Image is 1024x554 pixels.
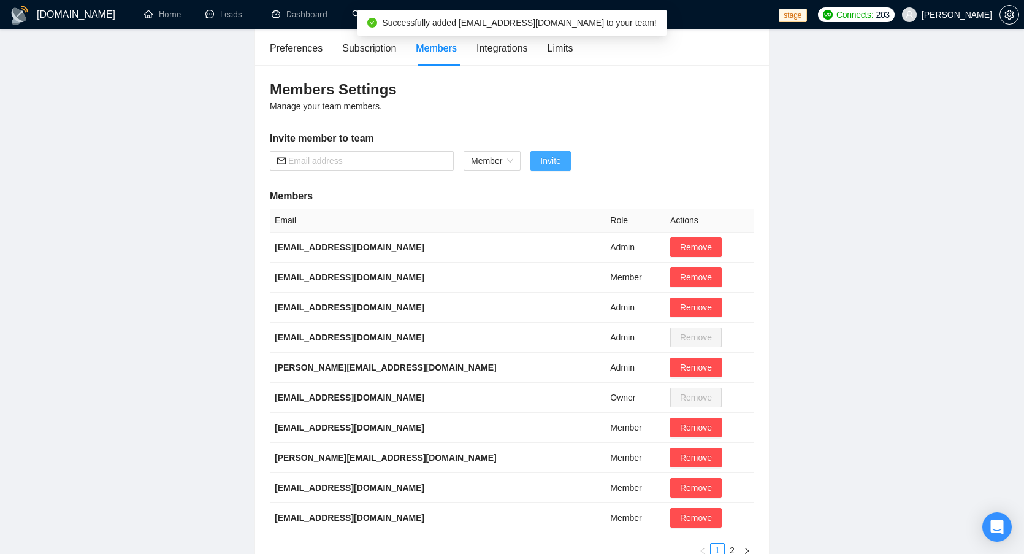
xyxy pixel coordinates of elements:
b: [EMAIL_ADDRESS][DOMAIN_NAME] [275,272,424,282]
a: dashboardDashboard [272,9,327,20]
a: searchScanner [352,9,397,20]
td: Admin [605,353,665,383]
a: messageLeads [205,9,247,20]
span: Remove [680,421,712,434]
span: Remove [680,240,712,254]
span: Invite [540,154,560,167]
button: setting [999,5,1019,25]
td: Member [605,473,665,503]
span: mail [277,156,286,165]
button: Remove [670,478,722,498]
b: [PERSON_NAME][EMAIL_ADDRESS][DOMAIN_NAME] [275,363,497,372]
h5: Invite member to team [270,131,754,146]
a: homeHome [144,9,181,20]
button: Remove [670,237,722,257]
b: [EMAIL_ADDRESS][DOMAIN_NAME] [275,302,424,312]
span: Remove [680,271,712,284]
b: [PERSON_NAME][EMAIL_ADDRESS][DOMAIN_NAME] [275,453,497,463]
td: Member [605,503,665,533]
td: Member [605,263,665,293]
span: user [905,10,914,19]
button: Remove [670,267,722,287]
div: Preferences [270,40,323,56]
td: Admin [605,323,665,353]
td: Member [605,443,665,473]
button: Remove [670,298,722,317]
b: [EMAIL_ADDRESS][DOMAIN_NAME] [275,513,424,523]
button: Invite [530,151,570,171]
span: Remove [680,361,712,374]
b: [EMAIL_ADDRESS][DOMAIN_NAME] [275,423,424,433]
th: Role [605,209,665,233]
td: Admin [605,233,665,263]
button: Remove [670,418,722,437]
b: [EMAIL_ADDRESS][DOMAIN_NAME] [275,483,424,493]
b: [EMAIL_ADDRESS][DOMAIN_NAME] [275,333,424,342]
span: stage [779,9,806,22]
div: Integrations [476,40,528,56]
span: Connects: [836,8,873,21]
th: Actions [665,209,754,233]
span: check-circle [367,18,377,28]
button: Remove [670,508,722,528]
td: Member [605,413,665,443]
th: Email [270,209,605,233]
span: Successfully added [EMAIL_ADDRESS][DOMAIN_NAME] to your team! [382,18,656,28]
div: Limits [548,40,573,56]
span: Member [471,152,513,170]
h3: Members Settings [270,80,754,99]
span: Remove [680,511,712,525]
span: Remove [680,451,712,464]
span: Manage your team members. [270,101,382,111]
div: Subscription [342,40,396,56]
input: Email address [288,154,446,167]
h5: Members [270,189,754,204]
a: setting [999,10,1019,20]
img: logo [10,6,29,25]
b: [EMAIL_ADDRESS][DOMAIN_NAME] [275,242,424,252]
td: Admin [605,293,665,323]
td: Owner [605,383,665,413]
div: Open Intercom Messenger [982,512,1012,542]
span: Remove [680,481,712,494]
span: Remove [680,301,712,314]
div: Members [416,40,457,56]
button: Remove [670,358,722,377]
b: [EMAIL_ADDRESS][DOMAIN_NAME] [275,393,424,402]
button: Remove [670,448,722,467]
span: 203 [876,8,889,21]
a: userProfile [422,9,460,20]
img: upwork-logo.png [823,10,833,20]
